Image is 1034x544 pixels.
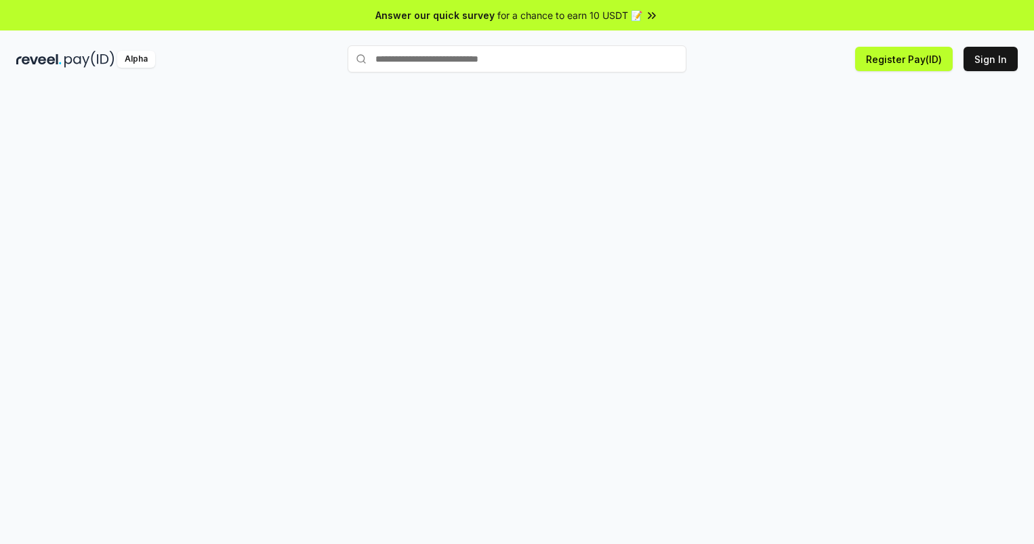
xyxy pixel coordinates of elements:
[964,47,1018,71] button: Sign In
[497,8,642,22] span: for a chance to earn 10 USDT 📝
[16,51,62,68] img: reveel_dark
[117,51,155,68] div: Alpha
[64,51,115,68] img: pay_id
[375,8,495,22] span: Answer our quick survey
[855,47,953,71] button: Register Pay(ID)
